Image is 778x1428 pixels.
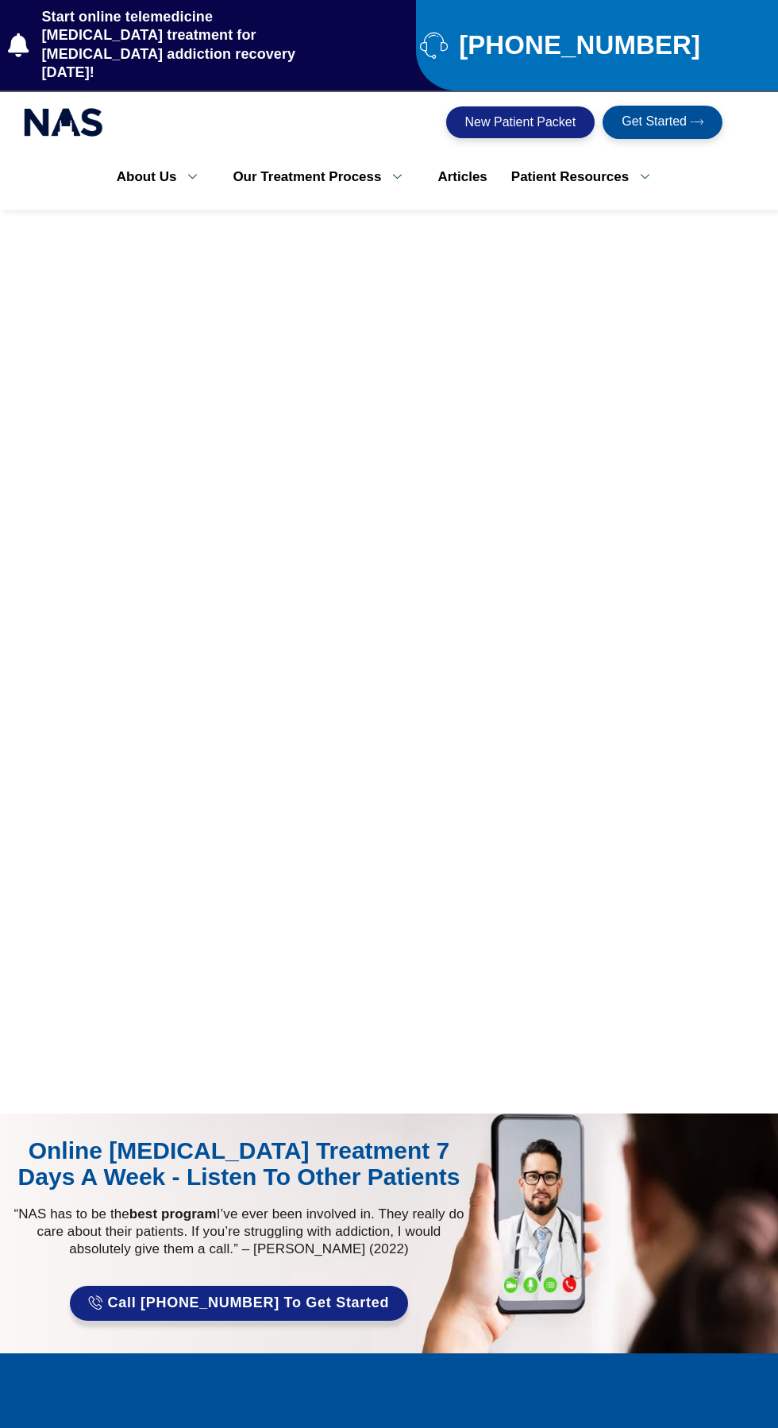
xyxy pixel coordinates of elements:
strong: best program [129,1206,217,1222]
a: Articles [426,160,499,194]
span: [PHONE_NUMBER] [455,37,700,54]
a: Start online telemedicine [MEDICAL_DATA] treatment for [MEDICAL_DATA] addiction recovery [DATE]! [8,8,334,83]
span: New Patient Packet [465,116,576,129]
span: Get Started [622,115,687,129]
a: Patient Resources [499,160,673,194]
span: Call [PHONE_NUMBER] to Get Started [108,1295,390,1311]
a: About Us [105,160,221,194]
span: Start online telemedicine [MEDICAL_DATA] treatment for [MEDICAL_DATA] addiction recovery [DATE]! [38,8,334,83]
a: New Patient Packet [446,106,595,138]
a: Get Started [603,106,722,139]
p: “NAS has to be the I’ve ever been involved in. They really do care about their patients. If you’r... [8,1206,470,1258]
a: [PHONE_NUMBER] [420,31,770,59]
div: Online [MEDICAL_DATA] Treatment 7 Days A Week - Listen to Other Patients [13,1137,465,1190]
a: Our Treatment Process [221,160,426,194]
a: Call [PHONE_NUMBER] to Get Started [70,1286,408,1321]
img: national addiction specialists online suboxone clinic - logo [24,104,103,141]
